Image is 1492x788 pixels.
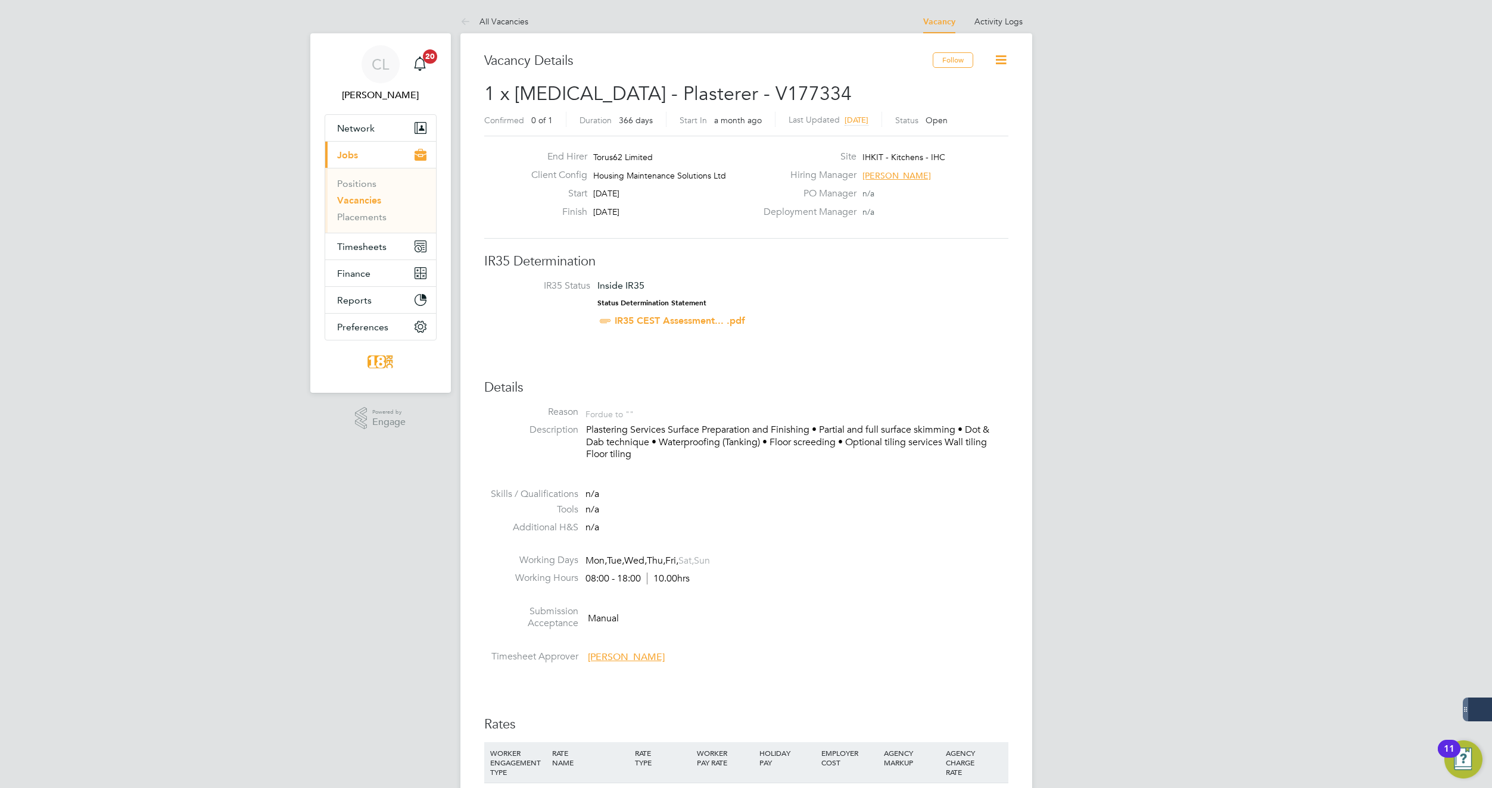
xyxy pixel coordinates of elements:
[522,151,587,163] label: End Hirer
[862,188,874,199] span: n/a
[325,260,436,286] button: Finance
[862,170,931,181] span: [PERSON_NAME]
[680,115,707,126] label: Start In
[484,521,578,534] label: Additional H&S
[593,207,619,217] span: [DATE]
[325,45,437,102] a: CL[PERSON_NAME]
[756,187,856,200] label: PO Manager
[694,555,710,567] span: Sun
[484,504,578,516] label: Tools
[597,299,706,307] strong: Status Determination Statement
[337,123,375,134] span: Network
[365,352,397,371] img: 18rec-logo-retina.png
[845,115,868,125] span: [DATE]
[647,555,665,567] span: Thu,
[756,169,856,182] label: Hiring Manager
[522,206,587,218] label: Finish
[862,152,945,162] span: IHKIT - Kitchens - IHC
[337,195,381,206] a: Vacancies
[484,52,933,70] h3: Vacancy Details
[355,407,406,430] a: Powered byEngage
[923,17,955,27] a: Vacancy
[549,742,632,773] div: RATE NAME
[926,115,948,126] span: Open
[325,115,436,141] button: Network
[632,742,694,773] div: RATE TYPE
[484,716,1008,733] h3: Rates
[895,115,918,126] label: Status
[325,314,436,340] button: Preferences
[496,280,590,292] label: IR35 Status
[337,295,372,306] span: Reports
[325,352,437,371] a: Go to home page
[580,115,612,126] label: Duration
[588,612,619,624] span: Manual
[325,168,436,233] div: Jobs
[585,504,599,515] span: n/a
[585,555,607,567] span: Mon,
[522,169,587,182] label: Client Config
[522,187,587,200] label: Start
[423,49,437,64] span: 20
[484,605,578,630] label: Submission Acceptance
[310,33,451,393] nav: Main navigation
[789,114,840,125] label: Last Updated
[756,742,818,773] div: HOLIDAY PAY
[484,488,578,501] label: Skills / Qualifications
[325,233,436,259] button: Timesheets
[372,57,389,72] span: CL
[607,555,624,567] span: Tue,
[943,742,1005,783] div: AGENCY CHARGE RATE
[756,206,856,218] label: Deployment Manager
[585,573,690,585] div: 08:00 - 18:00
[484,424,578,436] label: Description
[484,651,578,663] label: Timesheet Approver
[586,424,1008,461] p: Plastering Services Surface Preparation and Finishing • Partial and full surface skimming • Dot &...
[484,406,578,418] label: Reason
[665,555,678,567] span: Fri,
[619,115,653,126] span: 366 days
[597,280,644,291] span: Inside IR35
[484,554,578,567] label: Working Days
[585,521,599,533] span: n/a
[372,407,406,417] span: Powered by
[678,555,694,567] span: Sat,
[714,115,762,126] span: a month ago
[588,651,665,663] span: [PERSON_NAME]
[818,742,880,773] div: EMPLOYER COST
[615,315,745,326] a: IR35 CEST Assessment... .pdf
[1444,740,1482,778] button: Open Resource Center, 11 new notifications
[460,16,528,27] a: All Vacancies
[337,211,387,223] a: Placements
[484,115,524,126] label: Confirmed
[585,488,599,500] span: n/a
[484,572,578,584] label: Working Hours
[881,742,943,773] div: AGENCY MARKUP
[408,45,432,83] a: 20
[484,82,852,105] span: 1 x [MEDICAL_DATA] - Plasterer - V177334
[585,406,634,420] div: For due to ""
[337,178,376,189] a: Positions
[337,321,388,333] span: Preferences
[325,287,436,313] button: Reports
[1444,749,1454,764] div: 11
[337,241,387,252] span: Timesheets
[484,253,1008,270] h3: IR35 Determination
[694,742,756,773] div: WORKER PAY RATE
[487,742,549,783] div: WORKER ENGAGEMENT TYPE
[593,188,619,199] span: [DATE]
[647,573,690,584] span: 10.00hrs
[337,149,358,161] span: Jobs
[484,379,1008,396] h3: Details
[337,268,370,279] span: Finance
[325,142,436,168] button: Jobs
[593,152,653,162] span: Torus62 Limited
[933,52,973,68] button: Follow
[862,207,874,217] span: n/a
[593,170,726,181] span: Housing Maintenance Solutions Ltd
[756,151,856,163] label: Site
[624,555,647,567] span: Wed,
[372,417,406,427] span: Engage
[974,16,1023,27] a: Activity Logs
[325,88,437,102] span: Carla Lamb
